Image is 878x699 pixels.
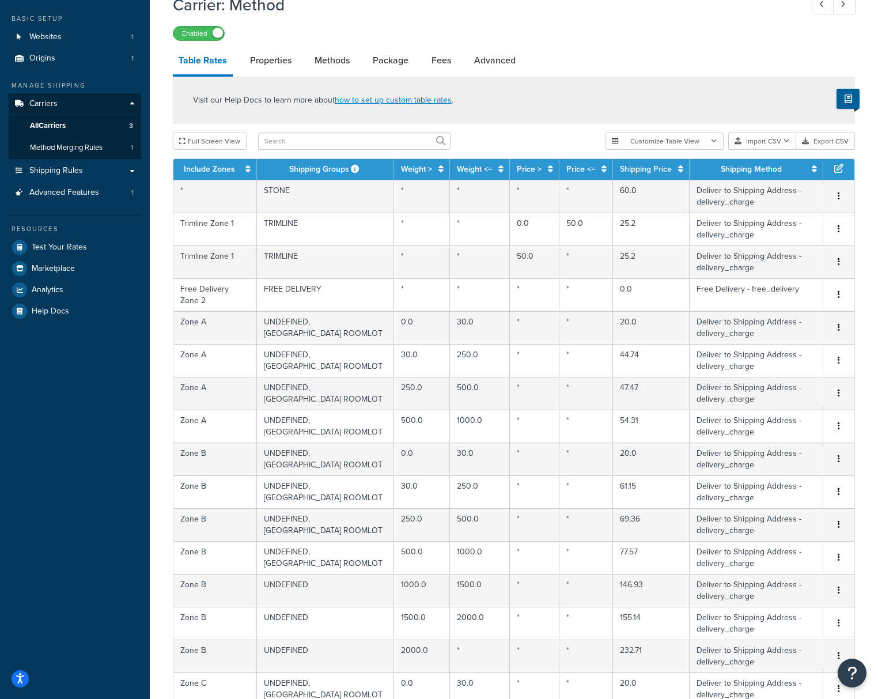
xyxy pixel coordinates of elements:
a: Origins1 [9,48,141,69]
td: 20.0 [613,311,690,344]
span: 3 [129,121,133,131]
td: UNDEFINED, [GEOGRAPHIC_DATA] ROOMLOT [257,311,395,344]
span: Websites [29,32,62,42]
span: Marketplace [32,264,75,274]
a: Price > [517,163,542,175]
span: Analytics [32,285,63,295]
td: 146.93 [613,574,690,607]
td: Zone A [173,344,257,377]
li: Advanced Features [9,182,141,203]
td: 25.2 [613,213,690,245]
a: AllCarriers3 [9,115,141,137]
td: Deliver to Shipping Address - delivery_charge [690,180,823,213]
td: 50.0 [510,245,559,278]
td: Deliver to Shipping Address - delivery_charge [690,541,823,574]
td: 250.0 [394,508,450,541]
button: Export CSV [796,133,855,150]
a: Weight > [401,163,432,175]
td: 500.0 [394,410,450,443]
td: 50.0 [559,213,613,245]
td: Trimline Zone 1 [173,213,257,245]
li: Analytics [9,279,141,300]
a: Shipping Method [721,163,782,175]
a: how to set up custom table rates [335,94,452,106]
td: 47.47 [613,377,690,410]
td: UNDEFINED, [GEOGRAPHIC_DATA] ROOMLOT [257,344,395,377]
td: 77.57 [613,541,690,574]
td: 1000.0 [450,541,510,574]
span: Test Your Rates [32,243,87,252]
td: 60.0 [613,180,690,213]
button: Full Screen View [173,133,247,150]
td: FREE DELIVERY [257,278,395,311]
td: 232.71 [613,640,690,672]
span: All Carriers [30,121,66,131]
li: Websites [9,27,141,48]
td: 20.0 [613,443,690,475]
button: Open Resource Center [838,659,866,687]
td: 1500.0 [394,607,450,640]
span: 1 [131,32,134,42]
td: Deliver to Shipping Address - delivery_charge [690,245,823,278]
td: Deliver to Shipping Address - delivery_charge [690,344,823,377]
td: Zone B [173,508,257,541]
td: UNDEFINED, [GEOGRAPHIC_DATA] ROOMLOT [257,541,395,574]
td: 250.0 [394,377,450,410]
td: 61.15 [613,475,690,508]
td: UNDEFINED [257,607,395,640]
a: Properties [244,47,297,74]
td: Deliver to Shipping Address - delivery_charge [690,475,823,508]
a: Advanced [468,47,521,74]
td: Deliver to Shipping Address - delivery_charge [690,640,823,672]
p: Visit our Help Docs to learn more about . [193,94,453,107]
td: Deliver to Shipping Address - delivery_charge [690,508,823,541]
td: UNDEFINED, [GEOGRAPHIC_DATA] ROOMLOT [257,410,395,443]
a: Help Docs [9,301,141,322]
td: 69.36 [613,508,690,541]
td: 2000.0 [394,640,450,672]
a: Methods [309,47,355,74]
input: Search [258,133,451,150]
a: Test Your Rates [9,237,141,258]
td: 2000.0 [450,607,510,640]
td: Deliver to Shipping Address - delivery_charge [690,443,823,475]
td: Free Delivery Zone 2 [173,278,257,311]
a: Websites1 [9,27,141,48]
td: 250.0 [450,344,510,377]
td: UNDEFINED, [GEOGRAPHIC_DATA] ROOMLOT [257,377,395,410]
a: Fees [426,47,457,74]
td: UNDEFINED [257,574,395,607]
td: Zone B [173,541,257,574]
td: 30.0 [450,443,510,475]
td: Zone B [173,607,257,640]
a: Weight <= [457,163,492,175]
td: 0.0 [613,278,690,311]
span: Carriers [29,99,58,109]
td: 44.74 [613,344,690,377]
td: 500.0 [450,377,510,410]
td: Zone B [173,574,257,607]
span: Origins [29,54,55,63]
li: Origins [9,48,141,69]
span: 1 [131,143,133,153]
button: Customize Table View [605,133,724,150]
td: 30.0 [394,475,450,508]
td: 1500.0 [450,574,510,607]
td: Deliver to Shipping Address - delivery_charge [690,377,823,410]
a: Shipping Price [620,163,672,175]
td: 1000.0 [450,410,510,443]
button: Import CSV [728,133,796,150]
span: Advanced Features [29,188,99,198]
div: Manage Shipping [9,81,141,90]
td: 25.2 [613,245,690,278]
a: Shipping Rules [9,160,141,182]
td: TRIMLINE [257,245,395,278]
li: Method Merging Rules [9,137,141,158]
td: TRIMLINE [257,213,395,245]
a: Table Rates [173,47,233,77]
td: UNDEFINED, [GEOGRAPHIC_DATA] ROOMLOT [257,508,395,541]
td: Zone A [173,377,257,410]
